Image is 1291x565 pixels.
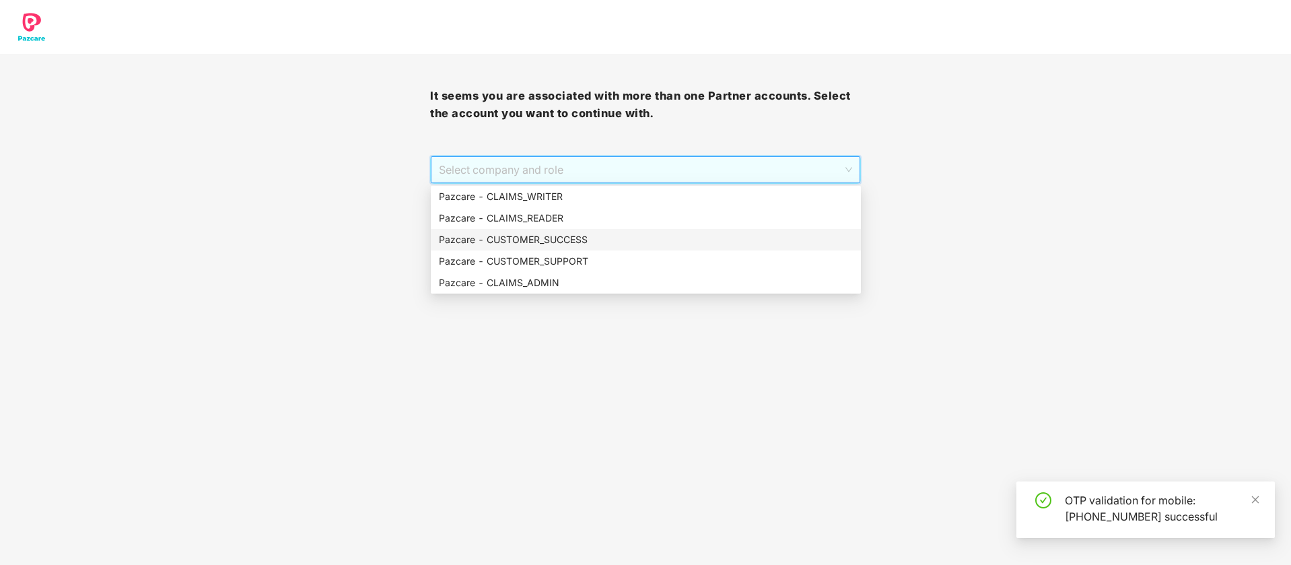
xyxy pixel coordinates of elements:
h3: It seems you are associated with more than one Partner accounts. Select the account you want to c... [430,88,860,122]
div: Pazcare - CUSTOMER_SUPPORT [431,251,861,272]
div: Pazcare - CLAIMS_ADMIN [439,275,853,290]
div: Pazcare - CLAIMS_WRITER [439,189,853,204]
div: Pazcare - CLAIMS_READER [431,207,861,229]
span: close [1251,495,1260,504]
div: Pazcare - CUSTOMER_SUPPORT [439,254,853,269]
div: Pazcare - CLAIMS_READER [439,211,853,226]
div: OTP validation for mobile: [PHONE_NUMBER] successful [1065,492,1259,525]
div: Pazcare - CUSTOMER_SUCCESS [439,232,853,247]
div: Pazcare - CUSTOMER_SUCCESS [431,229,861,251]
span: check-circle [1035,492,1051,508]
div: Pazcare - CLAIMS_ADMIN [431,272,861,294]
span: Select company and role [439,157,851,182]
div: Pazcare - CLAIMS_WRITER [431,186,861,207]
